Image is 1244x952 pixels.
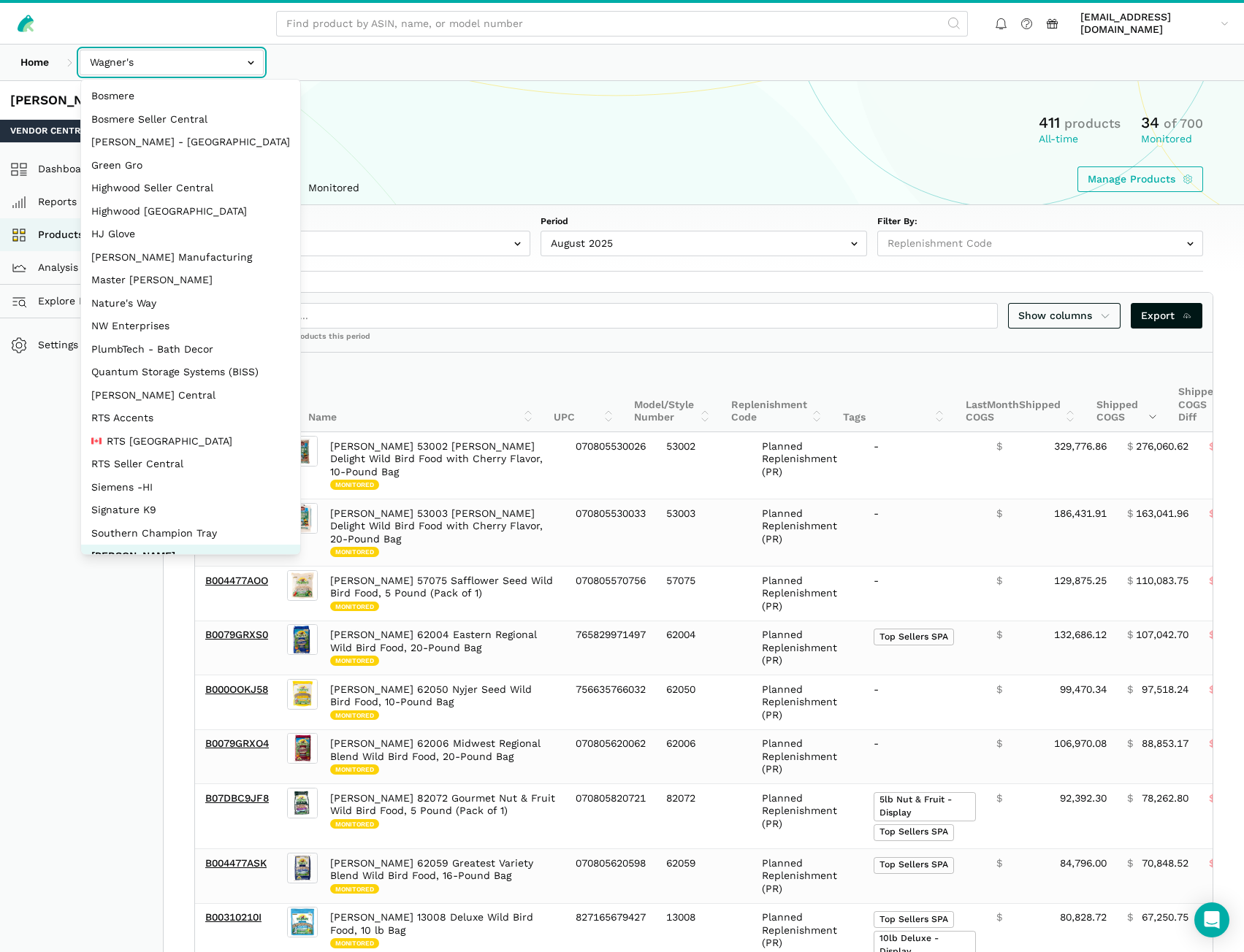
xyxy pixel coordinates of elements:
[1209,507,1215,521] span: $
[877,231,1203,256] input: Replenishment Code
[1209,737,1215,751] span: $
[81,154,300,177] button: Green Gro
[81,384,300,407] button: [PERSON_NAME] Central
[320,499,565,567] td: [PERSON_NAME] 53003 [PERSON_NAME] Delight Wild Bird Food with Cherry Flavor, 20-Pound Bag
[320,675,565,730] td: [PERSON_NAME] 62050 Nyjer Seed Wild Bird Food, 10-Pound Bag
[987,399,1019,410] span: Month
[996,440,1002,453] span: $
[81,453,300,476] button: RTS Seller Central
[752,499,863,567] td: Planned Replenishment (PR)
[81,338,300,361] button: PlumbTech - Bath Decor
[996,737,1002,751] span: $
[1080,11,1216,37] span: [EMAIL_ADDRESS][DOMAIN_NAME]
[1054,629,1107,642] span: 132,686.12
[1209,857,1215,870] span: $
[287,679,318,710] img: Wagner's 62050 Nyjer Seed Wild Bird Food, 10-Pound Bag
[81,223,300,246] button: HJ Glove
[1164,116,1203,131] span: of 700
[874,857,954,874] span: Top Sellers SPA
[996,629,1002,642] span: $
[287,788,318,818] img: Wagner's 82072 Gourmet Nut & Fruit Wild Bird Food, 5 Pound (Pack of 1)
[81,522,300,545] button: Southern Champion Tray
[330,480,379,490] span: Monitored
[205,231,530,256] input: Monthly
[656,784,752,849] td: 82072
[1209,629,1215,642] span: $
[205,575,268,586] a: B004477AOO
[1136,440,1188,453] span: 276,060.62
[287,853,318,883] img: Wagner's 62059 Greatest Variety Blend Wild Bird Food, 16-Pound Bag
[877,215,1203,229] label: Filter By:
[752,621,863,675] td: Planned Replenishment (PR)
[330,884,379,894] span: Monitored
[330,819,379,829] span: Monitored
[287,907,318,937] img: Wagner's 13008 Deluxe Wild Bird Food, 10 lb Bag
[874,824,954,841] span: Top Sellers SPA
[1127,792,1133,805] span: $
[833,353,955,432] th: Tags: activate to sort column ascending
[1039,113,1060,131] span: 411
[565,849,656,904] td: 070805620598
[721,353,833,432] th: Replenishment Code: activate to sort column ascending
[195,331,1213,352] div: Showing 1 to 25 of 243 products this period
[541,231,866,256] input: August 2025
[1075,8,1234,39] a: [EMAIL_ADDRESS][DOMAIN_NAME]
[752,432,863,499] td: Planned Replenishment (PR)
[1060,857,1107,870] span: 84,796.00
[320,729,565,784] td: [PERSON_NAME] 62006 Midwest Regional Blend Wild Bird Food, 20-Pound Bag
[1008,303,1121,329] a: Show columns
[656,567,752,621] td: 57075
[565,621,656,675] td: 765829971497
[624,353,720,432] th: Model/Style Number: activate to sort column ascending
[656,621,752,675] td: 62004
[81,315,300,338] button: NW Enterprises
[330,602,379,612] span: Monitored
[863,567,986,621] td: -
[1127,857,1133,870] span: $
[1054,737,1107,751] span: 106,970.08
[874,911,954,928] span: Top Sellers SPA
[81,476,300,499] button: Siemens -HI
[10,91,153,110] div: [PERSON_NAME]
[656,849,752,904] td: 62059
[205,683,268,695] a: B000OOKJ58
[320,621,565,675] td: [PERSON_NAME] 62004 Eastern Regional Wild Bird Food, 20-Pound Bag
[1136,575,1188,588] span: 110,083.75
[656,675,752,730] td: 62050
[1127,629,1133,642] span: $
[1141,308,1193,323] span: Export
[287,733,318,764] img: Wagner's 62006 Midwest Regional Blend Wild Bird Food, 20-Pound Bag
[330,938,379,948] span: Monitored
[81,200,300,223] button: Highwood [GEOGRAPHIC_DATA]
[1060,683,1107,696] span: 99,470.34
[1127,507,1133,521] span: $
[565,499,656,567] td: 070805530033
[80,50,264,75] input: Wagner's
[1054,575,1107,588] span: 129,875.25
[1127,575,1133,588] span: $
[1194,902,1229,937] div: Open Intercom Messenger
[205,792,269,804] a: B07DBC9JF8
[15,293,102,310] span: Explore Data
[1141,133,1203,146] div: Monitored
[1077,166,1204,192] a: Manage Products
[81,499,300,522] button: Signature K9
[10,50,59,75] a: Home
[330,710,379,721] span: Monitored
[205,215,530,229] label: Range
[565,729,656,784] td: 070805620062
[874,792,976,822] span: 5lb Nut & Fruit - Display
[320,432,565,499] td: [PERSON_NAME] 53002 [PERSON_NAME] Delight Wild Bird Food with Cherry Flavor, 10-Pound Bag
[1142,911,1188,924] span: 67,250.75
[287,503,318,534] img: Wagner's 53003 Farmer's Delight Wild Bird Food with Cherry Flavor, 20-Pound Bag
[81,407,300,430] button: RTS Accents
[320,849,565,904] td: [PERSON_NAME] 62059 Greatest Variety Blend Wild Bird Food, 16-Pound Bag
[1209,792,1215,805] span: $
[81,545,300,568] button: [PERSON_NAME]
[81,131,300,154] button: [PERSON_NAME] - [GEOGRAPHIC_DATA]
[1127,683,1133,696] span: $
[330,547,379,557] span: Monitored
[1127,911,1133,924] span: $
[1127,440,1133,453] span: $
[1209,575,1215,588] span: $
